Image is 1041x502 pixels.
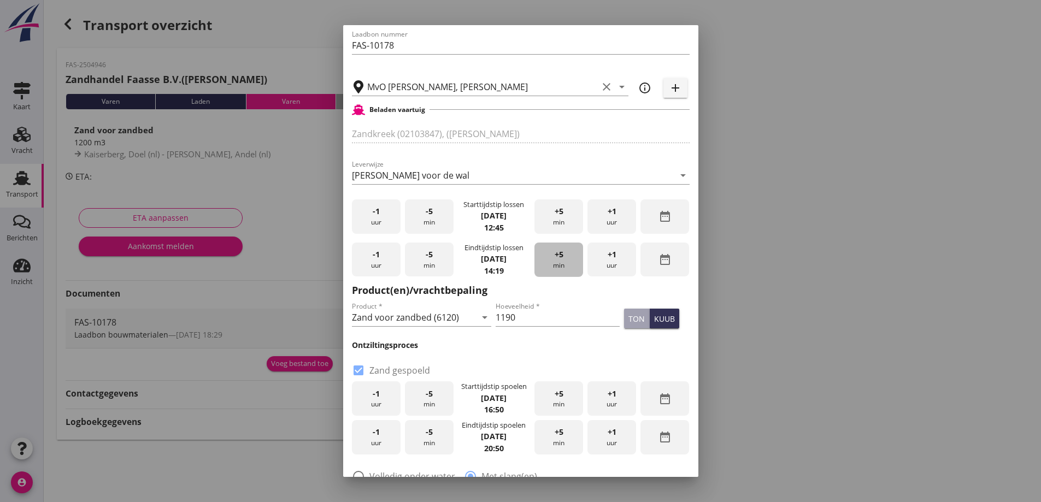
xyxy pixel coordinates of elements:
[426,388,433,400] span: -5
[426,249,433,261] span: -5
[405,381,454,416] div: min
[600,80,613,93] i: clear
[369,105,425,115] h2: Beladen vaartuig
[555,388,563,400] span: +5
[478,311,491,324] i: arrow_drop_down
[484,222,504,233] strong: 12:45
[658,210,672,223] i: date_range
[405,199,454,234] div: min
[352,243,401,277] div: uur
[481,210,507,221] strong: [DATE]
[426,426,433,438] span: -5
[484,265,504,276] strong: 14:19
[352,381,401,416] div: uur
[352,170,469,180] div: [PERSON_NAME] voor de wal
[624,309,650,328] button: ton
[677,169,690,182] i: arrow_drop_down
[587,420,636,454] div: uur
[481,253,507,264] strong: [DATE]
[534,243,583,277] div: min
[481,471,537,482] label: Met slang(en)
[658,430,672,444] i: date_range
[352,283,690,298] h2: Product(en)/vrachtbepaling
[461,381,527,392] div: Starttijdstip spoelen
[555,426,563,438] span: +5
[587,381,636,416] div: uur
[484,443,504,453] strong: 20:50
[352,339,690,351] h3: Ontziltingsproces
[650,309,679,328] button: kuub
[534,199,583,234] div: min
[369,471,455,482] label: Volledig onder water
[608,205,616,217] span: +1
[628,313,645,324] div: ton
[587,199,636,234] div: uur
[615,80,628,93] i: arrow_drop_down
[658,253,672,266] i: date_range
[608,249,616,261] span: +1
[587,243,636,277] div: uur
[608,388,616,400] span: +1
[638,81,651,95] i: info_outline
[426,205,433,217] span: -5
[373,388,380,400] span: -1
[669,81,682,95] i: add
[463,199,524,210] div: Starttijdstip lossen
[481,393,507,403] strong: [DATE]
[405,243,454,277] div: min
[352,420,401,454] div: uur
[367,78,598,96] input: Losplaats
[608,426,616,438] span: +1
[496,309,620,326] input: Hoeveelheid *
[369,365,430,376] label: Zand gespoeld
[373,205,380,217] span: -1
[352,199,401,234] div: uur
[352,37,690,54] input: Laadbon nummer
[352,309,476,326] input: Product *
[462,420,526,430] div: Eindtijdstip spoelen
[658,392,672,405] i: date_range
[373,426,380,438] span: -1
[534,420,583,454] div: min
[654,313,675,324] div: kuub
[481,431,507,441] strong: [DATE]
[555,205,563,217] span: +5
[405,420,454,454] div: min
[484,404,504,415] strong: 16:50
[464,243,524,253] div: Eindtijdstip lossen
[534,381,583,416] div: min
[555,249,563,261] span: +5
[373,249,380,261] span: -1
